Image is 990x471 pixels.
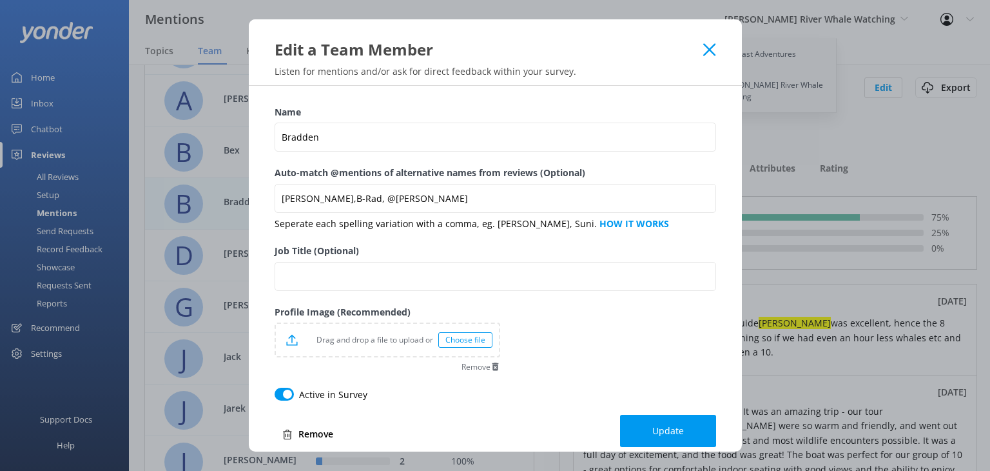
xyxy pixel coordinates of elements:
label: Auto-match @mentions of alternative names from reviews (Optional) [275,166,716,180]
p: Drag and drop a file to upload or [298,334,438,346]
button: Remove [461,362,500,372]
label: Active in Survey [299,388,367,402]
a: HOW IT WORKS [599,217,669,230]
label: Profile Image (Recommended) [275,305,500,319]
button: Close [703,43,715,56]
div: Edit a Team Member [275,39,704,60]
button: Update [620,415,716,447]
div: Choose file [438,332,492,348]
span: Remove [461,363,490,371]
button: Remove [275,421,341,447]
label: Name [275,105,716,119]
label: Job Title (Optional) [275,244,716,258]
span: Update [652,425,684,437]
p: Listen for mentions and/or ask for direct feedback within your survey. [249,65,742,77]
p: Seperate each spelling variation with a comma, eg. [PERSON_NAME], Suni. [275,217,716,231]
